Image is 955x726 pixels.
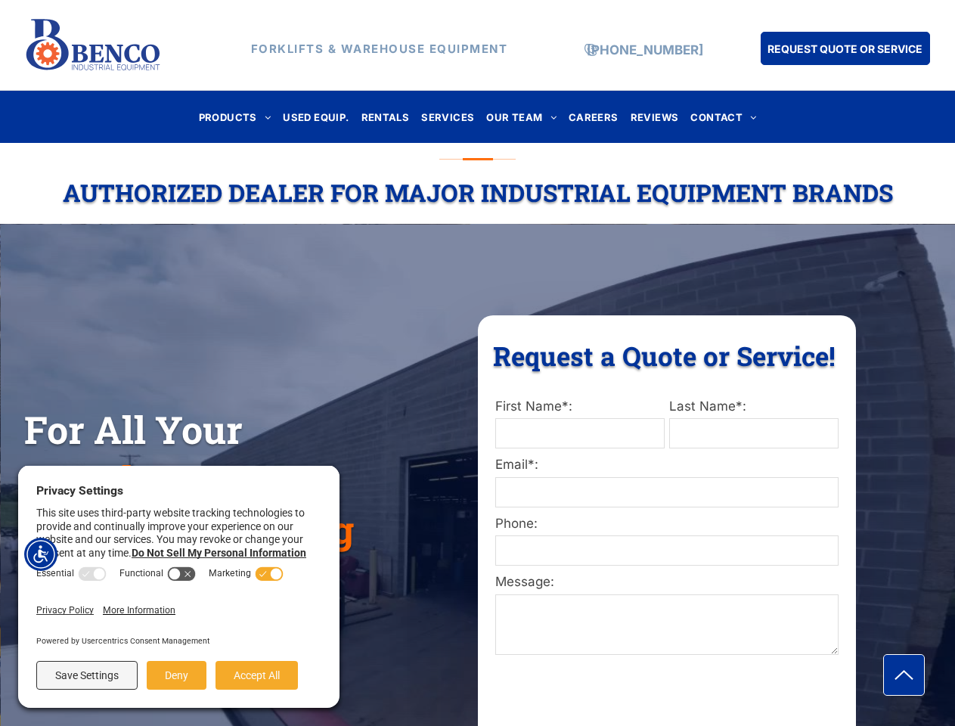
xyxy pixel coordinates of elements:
[669,397,839,417] label: Last Name*:
[495,572,839,592] label: Message:
[495,455,839,475] label: Email*:
[761,32,930,65] a: REQUEST QUOTE OR SERVICE
[767,35,922,63] span: REQUEST QUOTE OR SERVICE
[625,107,685,127] a: REVIEWS
[495,665,702,718] iframe: reCAPTCHA
[355,107,416,127] a: RENTALS
[193,107,278,127] a: PRODUCTS
[587,42,703,57] a: [PHONE_NUMBER]
[563,107,625,127] a: CAREERS
[684,107,762,127] a: CONTACT
[63,176,893,209] span: Authorized Dealer For Major Industrial Equipment Brands
[24,405,243,455] span: For All Your
[480,107,563,127] a: OUR TEAM
[495,514,839,534] label: Phone:
[415,107,480,127] a: SERVICES
[24,504,354,554] span: Material Handling
[495,397,665,417] label: First Name*:
[24,455,229,504] span: Warehouse
[493,338,836,373] span: Request a Quote or Service!
[251,42,508,56] strong: FORKLIFTS & WAREHOUSE EQUIPMENT
[238,455,262,504] span: &
[277,107,355,127] a: USED EQUIP.
[24,538,57,571] div: Accessibility Menu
